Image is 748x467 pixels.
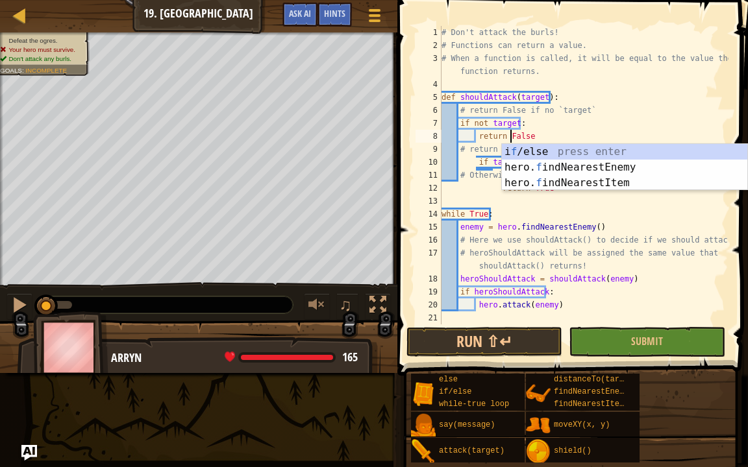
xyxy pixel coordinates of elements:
[8,55,71,62] span: Don't attack any burls.
[324,7,345,19] span: Hints
[416,130,442,143] div: 8
[416,221,442,233] div: 15
[416,182,442,195] div: 12
[569,327,725,357] button: Submit
[416,246,442,272] div: 17
[416,78,442,91] div: 4
[439,446,505,455] span: attack(target)
[416,311,442,324] div: 21
[416,272,442,285] div: 18
[416,169,442,182] div: 11
[411,413,436,438] img: portrait.png
[21,445,37,461] button: Ask AI
[526,381,551,406] img: portrait.png
[554,420,610,429] span: moveXY(x, y)
[416,233,442,246] div: 16
[439,420,495,429] span: say(message)
[282,3,318,27] button: Ask AI
[111,350,368,366] div: Arryn
[526,413,551,438] img: portrait.png
[22,67,25,74] span: :
[554,387,638,396] span: findNearestEnemy()
[416,91,442,104] div: 5
[411,381,436,406] img: portrait.png
[25,67,67,74] span: Incomplete
[416,117,442,130] div: 7
[416,285,442,298] div: 19
[6,293,32,320] button: Ctrl + P: Pause
[416,156,442,169] div: 10
[416,39,442,52] div: 2
[631,334,663,348] span: Submit
[416,52,442,78] div: 3
[439,375,458,384] span: else
[416,143,442,156] div: 9
[8,46,75,53] span: Your hero must survive.
[342,349,358,365] span: 165
[33,311,108,383] img: thang_avatar_frame.png
[416,298,442,311] div: 20
[416,195,442,208] div: 13
[554,400,633,409] span: findNearestItem()
[416,26,442,39] div: 1
[8,37,57,44] span: Defeat the ogres.
[526,439,551,464] img: portrait.png
[554,446,592,455] span: shield()
[554,375,638,384] span: distanceTo(target)
[411,439,436,464] img: portrait.png
[406,327,562,357] button: Run ⇧↵
[439,400,509,409] span: while-true loop
[336,293,358,320] button: ♫
[416,208,442,221] div: 14
[439,387,471,396] span: if/else
[358,3,391,33] button: Show game menu
[365,293,391,320] button: Toggle fullscreen
[225,352,358,363] div: health: 165 / 165
[339,295,352,315] span: ♫
[416,104,442,117] div: 6
[304,293,330,320] button: Adjust volume
[289,7,311,19] span: Ask AI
